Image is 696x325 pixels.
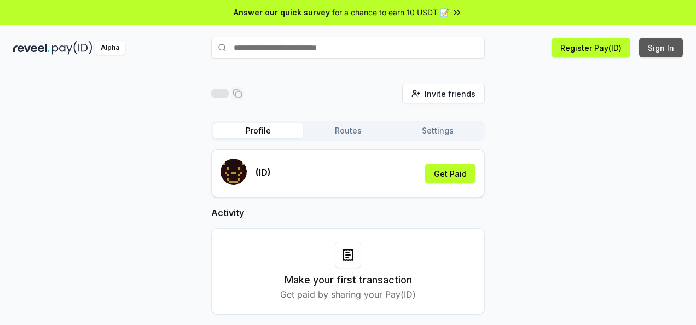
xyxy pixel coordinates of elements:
[639,38,683,57] button: Sign In
[402,84,485,103] button: Invite friends
[52,41,92,55] img: pay_id
[95,41,125,55] div: Alpha
[425,88,475,100] span: Invite friends
[256,166,271,179] p: (ID)
[552,38,630,57] button: Register Pay(ID)
[211,206,485,219] h2: Activity
[425,164,475,183] button: Get Paid
[234,7,330,18] span: Answer our quick survey
[332,7,449,18] span: for a chance to earn 10 USDT 📝
[393,123,483,138] button: Settings
[13,41,50,55] img: reveel_dark
[303,123,393,138] button: Routes
[285,272,412,288] h3: Make your first transaction
[213,123,303,138] button: Profile
[280,288,416,301] p: Get paid by sharing your Pay(ID)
